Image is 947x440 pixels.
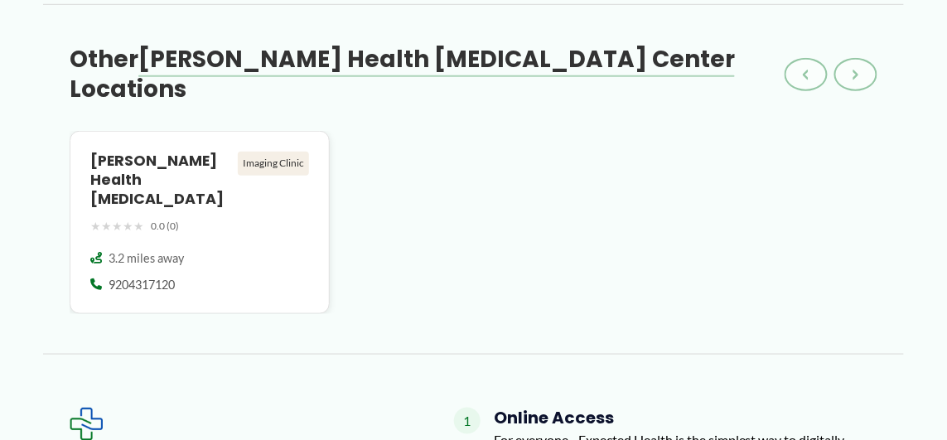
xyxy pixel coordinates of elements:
div: Imaging Clinic [238,152,309,175]
h4: Online Access [494,408,877,428]
h3: Other Locations [70,45,785,105]
span: ★ [133,215,144,237]
span: ‹ [803,65,809,85]
button: ‹ [785,58,828,91]
a: [PERSON_NAME] Health [MEDICAL_DATA] Imaging Clinic ★★★★★ 0.0 (0) 3.2 miles away 9204317120 [70,131,330,314]
span: 0.0 (0) [151,217,179,235]
span: ★ [101,215,112,237]
span: [PERSON_NAME] Health [MEDICAL_DATA] Center [138,43,735,75]
h4: [PERSON_NAME] Health [MEDICAL_DATA] [90,152,231,209]
span: 9204317120 [109,277,175,293]
span: ★ [123,215,133,237]
button: › [834,58,877,91]
span: 1 [454,408,481,434]
span: ★ [90,215,101,237]
span: ★ [112,215,123,237]
span: › [853,65,859,85]
span: 3.2 miles away [109,250,184,267]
